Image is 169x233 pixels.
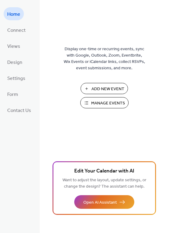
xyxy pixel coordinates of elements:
span: Want to adjust the layout, update settings, or change the design? The assistant can help. [62,176,146,191]
span: Add New Event [91,86,124,92]
span: Views [7,42,20,51]
span: Display one-time or recurring events, sync with Google, Outlook, Zoom, Eventbrite, Wix Events or ... [64,46,145,71]
span: Form [7,90,18,99]
a: Connect [4,23,29,36]
span: Contact Us [7,106,31,115]
a: Settings [4,71,29,84]
a: Form [4,87,22,100]
span: Design [7,58,22,67]
span: Connect [7,26,26,35]
a: Home [4,7,24,20]
a: Views [4,39,24,52]
span: Manage Events [91,100,125,107]
button: Manage Events [80,97,129,108]
span: Edit Your Calendar with AI [74,167,134,176]
span: Settings [7,74,25,83]
button: Open AI Assistant [74,195,134,209]
span: Home [7,10,20,19]
a: Contact Us [4,103,35,116]
a: Design [4,55,26,68]
button: Add New Event [81,83,128,94]
span: Open AI Assistant [83,199,117,206]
